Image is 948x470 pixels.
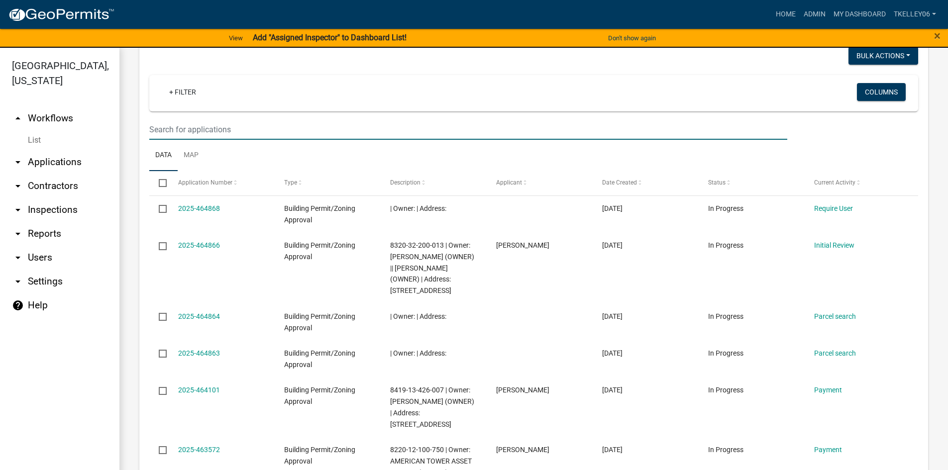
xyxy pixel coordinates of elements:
[602,312,623,320] span: 08/16/2025
[12,276,24,287] i: arrow_drop_down
[487,171,593,195] datatable-header-cell: Applicant
[390,204,446,212] span: | Owner: | Address:
[890,5,940,24] a: Tkelley06
[178,204,220,212] a: 2025-464868
[602,179,637,186] span: Date Created
[814,241,854,249] a: Initial Review
[390,349,446,357] span: | Owner: | Address:
[708,312,743,320] span: In Progress
[934,29,941,43] span: ×
[225,30,247,46] a: View
[178,140,205,172] a: Map
[830,5,890,24] a: My Dashboard
[934,30,941,42] button: Close
[149,171,168,195] datatable-header-cell: Select
[178,179,232,186] span: Application Number
[602,386,623,394] span: 08/14/2025
[602,204,623,212] span: 08/16/2025
[284,386,355,405] span: Building Permit/Zoning Approval
[178,349,220,357] a: 2025-464863
[12,299,24,311] i: help
[496,241,549,249] span: John Ellis
[496,386,549,394] span: Tyler Kelley
[857,83,906,101] button: Columns
[708,241,743,249] span: In Progress
[284,446,355,465] span: Building Permit/Zoning Approval
[12,228,24,240] i: arrow_drop_down
[604,30,660,46] button: Don't show again
[390,179,421,186] span: Description
[772,5,800,24] a: Home
[178,312,220,320] a: 2025-464864
[593,171,699,195] datatable-header-cell: Date Created
[814,386,842,394] a: Payment
[708,386,743,394] span: In Progress
[390,241,474,294] span: 8320-32-200-013 | Owner: ELLIS, JOHN M (OWNER) || ELLIS, MINDY A (OWNER) | Address: 1216 273RD ST
[12,204,24,216] i: arrow_drop_down
[284,204,355,224] span: Building Permit/Zoning Approval
[814,312,856,320] a: Parcel search
[708,179,726,186] span: Status
[805,171,911,195] datatable-header-cell: Current Activity
[284,312,355,332] span: Building Permit/Zoning Approval
[178,446,220,454] a: 2025-463572
[699,171,805,195] datatable-header-cell: Status
[814,446,842,454] a: Payment
[284,179,297,186] span: Type
[168,171,274,195] datatable-header-cell: Application Number
[12,112,24,124] i: arrow_drop_up
[602,349,623,357] span: 08/16/2025
[496,446,549,454] span: Ariel Stouder
[178,241,220,249] a: 2025-464866
[708,349,743,357] span: In Progress
[814,204,853,212] a: Require User
[12,156,24,168] i: arrow_drop_down
[800,5,830,24] a: Admin
[496,179,522,186] span: Applicant
[284,349,355,369] span: Building Permit/Zoning Approval
[161,83,204,101] a: + Filter
[253,33,407,42] strong: Add "Assigned Inspector" to Dashboard List!
[178,386,220,394] a: 2025-464101
[12,252,24,264] i: arrow_drop_down
[708,446,743,454] span: In Progress
[284,241,355,261] span: Building Permit/Zoning Approval
[602,446,623,454] span: 08/13/2025
[390,312,446,320] span: | Owner: | Address:
[274,171,380,195] datatable-header-cell: Type
[708,204,743,212] span: In Progress
[848,47,918,65] button: Bulk Actions
[381,171,487,195] datatable-header-cell: Description
[814,349,856,357] a: Parcel search
[12,180,24,192] i: arrow_drop_down
[149,119,787,140] input: Search for applications
[814,179,855,186] span: Current Activity
[390,386,474,428] span: 8419-13-426-007 | Owner: HUTCHESON, TIMOTHY ROSS (OWNER) | Address: 2169 180TH ST
[149,140,178,172] a: Data
[602,241,623,249] span: 08/16/2025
